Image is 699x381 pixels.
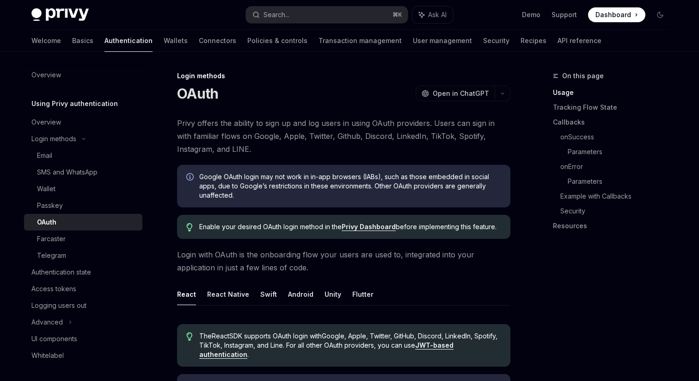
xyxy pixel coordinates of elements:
a: Wallet [24,181,142,197]
a: User management [413,30,472,52]
div: Email [37,150,52,161]
a: Whitelabel [24,347,142,364]
a: Telegram [24,247,142,264]
a: Overview [24,114,142,131]
button: Unity [325,283,341,305]
a: Usage [553,85,675,100]
button: Open in ChatGPT [416,86,495,101]
button: Flutter [352,283,374,305]
a: Welcome [31,30,61,52]
div: Advanced [31,317,63,328]
div: Logging users out [31,300,86,311]
svg: Info [186,173,196,182]
a: SMS and WhatsApp [24,164,142,181]
div: UI components [31,333,77,344]
a: Basics [72,30,93,52]
button: React [177,283,196,305]
a: Security [483,30,509,52]
a: Access tokens [24,281,142,297]
span: Google OAuth login may not work in in-app browsers (IABs), such as those embedded in social apps,... [199,172,501,200]
button: Toggle dark mode [653,7,668,22]
a: OAuth [24,214,142,231]
div: Search... [264,9,289,20]
h5: Using Privy authentication [31,98,118,109]
a: UI components [24,331,142,347]
div: Access tokens [31,283,76,294]
a: Security [560,204,675,219]
a: Authentication [104,30,153,52]
div: Login methods [177,71,510,81]
span: Ask AI [428,10,447,19]
div: Telegram [37,250,66,261]
div: Authentication state [31,267,91,278]
svg: Tip [186,332,193,341]
span: Privy offers the ability to sign up and log users in using OAuth providers. Users can sign in wit... [177,117,510,156]
div: Wallet [37,183,55,194]
button: Swift [260,283,277,305]
a: Policies & controls [247,30,307,52]
a: Tracking Flow State [553,100,675,115]
a: Passkey [24,197,142,214]
a: Transaction management [319,30,402,52]
a: Wallets [164,30,188,52]
a: Demo [522,10,540,19]
a: Parameters [568,144,675,159]
a: Authentication state [24,264,142,281]
div: SMS and WhatsApp [37,167,98,178]
a: Privy Dashboard [342,223,396,231]
span: On this page [562,70,604,81]
div: Whitelabel [31,350,64,361]
span: The React SDK supports OAuth login with Google, Apple, Twitter, GitHub, Discord, LinkedIn, Spotif... [199,331,501,359]
span: Login with OAuth is the onboarding flow your users are used to, integrated into your application ... [177,248,510,274]
button: React Native [207,283,249,305]
div: Farcaster [37,233,66,244]
a: Logging users out [24,297,142,314]
a: Dashboard [588,7,645,22]
img: dark logo [31,8,89,21]
svg: Tip [186,223,193,231]
a: Overview [24,67,142,83]
button: Ask AI [412,6,453,23]
a: Resources [553,219,675,233]
span: Enable your desired OAuth login method in the before implementing this feature. [199,222,501,231]
a: Recipes [521,30,546,52]
div: Passkey [37,200,63,211]
a: Email [24,147,142,164]
button: Android [288,283,313,305]
div: OAuth [37,217,56,228]
a: Support [552,10,577,19]
button: Search...⌘K [246,6,408,23]
a: Connectors [199,30,236,52]
span: Open in ChatGPT [433,89,489,98]
div: Overview [31,117,61,128]
a: onSuccess [560,130,675,144]
span: ⌘ K [392,11,402,19]
div: Overview [31,69,61,81]
a: Farcaster [24,231,142,247]
a: API reference [558,30,601,52]
a: Example with Callbacks [560,189,675,204]
a: onError [560,159,675,174]
h1: OAuth [177,85,218,102]
div: Login methods [31,133,76,144]
span: Dashboard [595,10,631,19]
a: Parameters [568,174,675,189]
a: Callbacks [553,115,675,130]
